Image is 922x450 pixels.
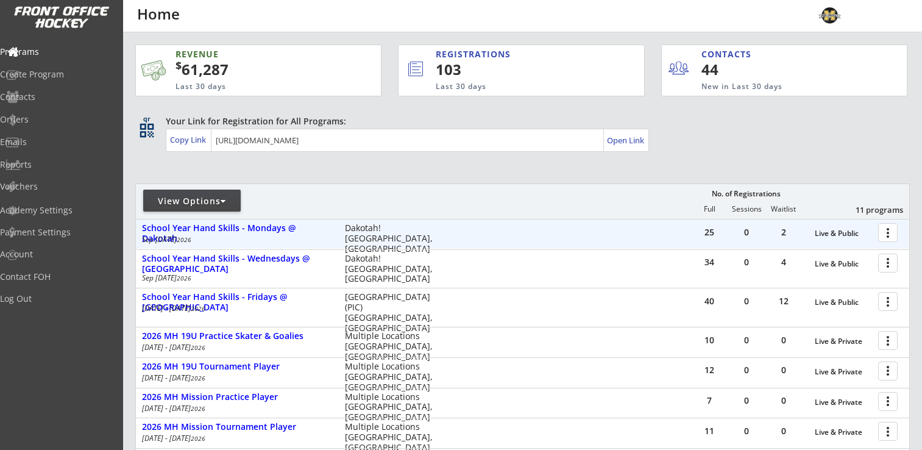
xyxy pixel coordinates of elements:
div: Last 30 days [436,82,594,92]
div: CONTACTS [701,48,757,60]
div: Last 30 days [176,82,323,92]
div: Open Link [607,135,645,146]
div: Multiple Locations [GEOGRAPHIC_DATA], [GEOGRAPHIC_DATA] [345,392,441,423]
div: [DATE] - [DATE] [142,435,328,442]
div: [DATE] - [DATE] [142,344,328,351]
div: 12 [691,366,728,374]
div: Copy Link [170,134,208,145]
em: 2026 [191,304,205,313]
div: 0 [728,336,765,345]
div: 44 [701,59,776,80]
div: Live & Private [815,398,872,407]
div: 0 [728,228,765,237]
button: more_vert [878,362,898,380]
button: more_vert [878,254,898,273]
div: 2026 MH Mission Practice Player [142,392,332,402]
div: [GEOGRAPHIC_DATA] (PIC) [GEOGRAPHIC_DATA], [GEOGRAPHIC_DATA] [345,292,441,333]
div: 34 [691,258,728,266]
div: 0 [765,396,802,405]
div: Sep [DATE] [142,236,328,243]
div: Live & Private [815,368,872,376]
div: 2 [765,228,802,237]
div: 10 [691,336,728,345]
a: Open Link [607,132,645,149]
div: School Year Hand Skills - Mondays @ Dakotah [142,223,332,244]
div: 0 [765,427,802,435]
div: 0 [728,427,765,435]
div: Live & Public [815,229,872,238]
em: 2026 [177,274,191,282]
div: 12 [765,297,802,305]
div: 0 [728,366,765,374]
div: 7 [691,396,728,405]
em: 2026 [191,374,205,382]
div: Multiple Locations [GEOGRAPHIC_DATA], [GEOGRAPHIC_DATA] [345,331,441,362]
div: 61,287 [176,59,343,80]
button: more_vert [878,292,898,311]
div: 4 [765,258,802,266]
div: [DATE] - [DATE] [142,305,328,312]
div: Sep [DATE] [142,274,328,282]
div: Sessions [728,205,765,213]
div: Multiple Locations [GEOGRAPHIC_DATA], [GEOGRAPHIC_DATA] [345,362,441,392]
div: Live & Private [815,428,872,437]
div: 11 programs [840,204,903,215]
div: Waitlist [765,205,801,213]
div: REGISTRATIONS [436,48,588,60]
div: [DATE] - [DATE] [142,374,328,382]
div: [DATE] - [DATE] [142,405,328,412]
button: more_vert [878,223,898,242]
div: 0 [728,258,765,266]
div: 103 [436,59,603,80]
div: 2026 MH 19U Practice Skater & Goalies [142,331,332,341]
button: more_vert [878,392,898,411]
button: qr_code [138,121,156,140]
div: School Year Hand Skills - Fridays @ [GEOGRAPHIC_DATA] [142,292,332,313]
div: REVENUE [176,48,323,60]
button: more_vert [878,422,898,441]
div: Live & Private [815,337,872,346]
em: 2026 [191,404,205,413]
em: 2026 [191,343,205,352]
div: View Options [143,195,241,207]
em: 2026 [191,434,205,443]
div: 2026 MH Mission Tournament Player [142,422,332,432]
div: Your Link for Registration for All Programs: [166,115,872,127]
button: more_vert [878,331,898,350]
div: 2026 MH 19U Tournament Player [142,362,332,372]
div: Full [691,205,728,213]
div: 11 [691,427,728,435]
sup: $ [176,58,182,73]
div: 40 [691,297,728,305]
div: New in Last 30 days [701,82,851,92]
div: Live & Public [815,260,872,268]
div: Live & Public [815,298,872,307]
div: No. of Registrations [708,190,784,198]
div: School Year Hand Skills - Wednesdays @ [GEOGRAPHIC_DATA] [142,254,332,274]
div: 0 [728,297,765,305]
div: 0 [765,336,802,345]
div: qr [139,115,154,123]
div: 25 [691,228,728,237]
div: 0 [728,396,765,405]
em: 2026 [177,235,191,244]
div: Dakotah! [GEOGRAPHIC_DATA], [GEOGRAPHIC_DATA] [345,254,441,284]
div: 0 [765,366,802,374]
div: Dakotah! [GEOGRAPHIC_DATA], [GEOGRAPHIC_DATA] [345,223,441,254]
